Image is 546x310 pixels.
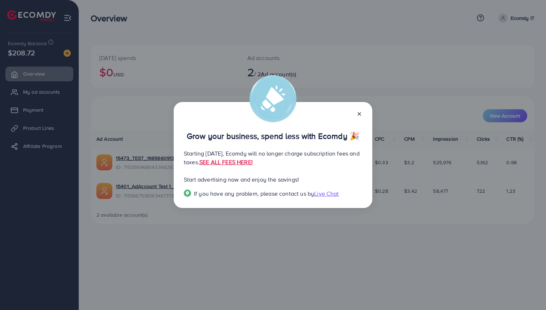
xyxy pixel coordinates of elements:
p: Start advertising now and enjoy the savings! [184,175,362,184]
span: If you have any problem, please contact us by [194,190,314,198]
span: Live Chat [314,190,339,198]
p: Starting [DATE], Ecomdy will no longer charge subscription fees and taxes. [184,149,362,166]
a: SEE ALL FEES HERE! [199,158,253,166]
img: alert [250,75,296,122]
img: Popup guide [184,190,191,197]
p: Grow your business, spend less with Ecomdy 🎉 [184,132,362,140]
